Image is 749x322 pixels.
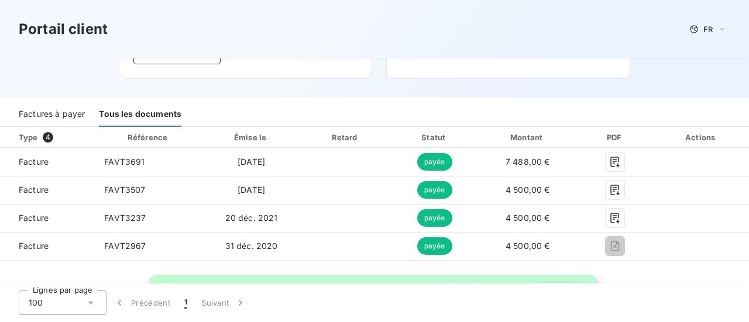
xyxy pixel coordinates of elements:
span: FAVT2967 [104,241,146,251]
span: 4 [43,132,53,143]
button: Précédent [106,290,177,315]
button: Suivant [194,290,253,315]
span: 20 déc. 2021 [225,213,278,223]
div: Statut [393,131,476,143]
span: payée [417,153,452,171]
div: Tous les documents [99,102,181,127]
span: FR [703,25,713,34]
span: 7 488,00 € [506,157,550,167]
span: 31 déc. 2020 [225,241,278,251]
div: Référence [128,133,167,142]
span: Facture [9,184,85,196]
div: Retard [303,131,388,143]
span: 100 [29,297,43,309]
span: 1 [184,297,187,309]
div: Factures à payer [19,102,85,127]
span: payée [417,237,452,255]
span: [DATE] [238,157,265,167]
span: payée [417,209,452,227]
span: 4 500,00 € [506,241,550,251]
div: Actions [656,131,747,143]
div: Émise le [205,131,298,143]
span: Facture [9,156,85,168]
h3: Portail client [19,19,108,40]
div: Type [12,131,92,143]
div: Montant [481,131,574,143]
span: Facture [9,212,85,224]
span: FAVT3691 [104,157,145,167]
button: 1 [177,290,194,315]
span: 4 500,00 € [506,213,550,223]
span: FAVT3237 [104,213,146,223]
span: [DATE] [238,185,265,195]
span: payée [417,181,452,199]
span: FAVT3507 [104,185,145,195]
span: 4 500,00 € [506,185,550,195]
div: PDF [579,131,651,143]
span: Facture [9,240,85,252]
